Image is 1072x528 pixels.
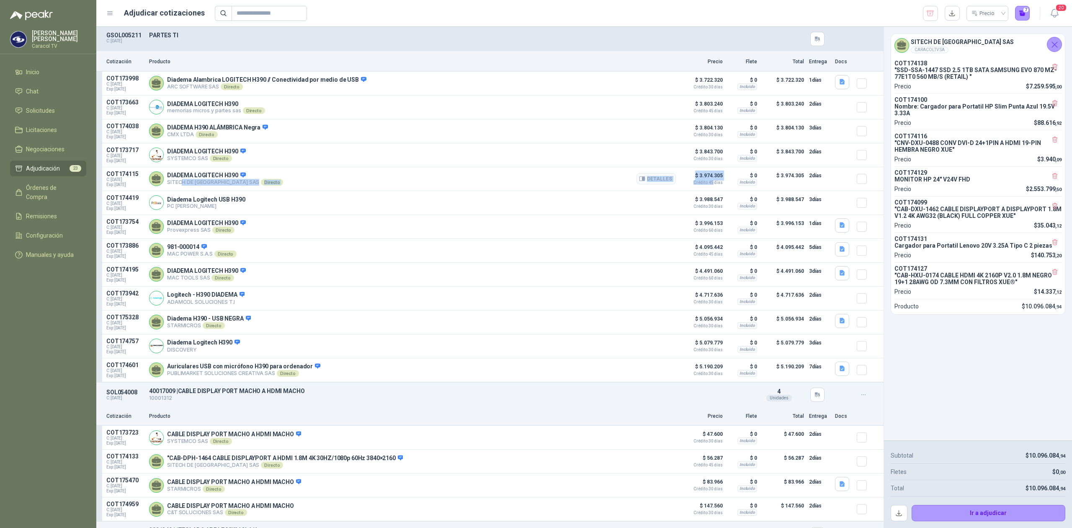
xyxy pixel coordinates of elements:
[106,412,144,420] p: Cotización
[106,135,144,140] span: Exp: [DATE]
[1041,156,1062,163] span: 3.940
[762,171,804,187] p: $ 3.974.305
[106,206,144,211] span: Exp: [DATE]
[737,179,757,186] div: Incluido
[167,370,320,377] p: PUBLIMARKET SOLUCIONES CREATIVA SAS
[149,291,163,305] img: Company Logo
[762,266,804,283] p: $ 4.491.060
[891,467,907,476] p: Fletes
[243,107,265,114] div: Directo
[1026,451,1065,460] p: $
[106,396,144,401] p: C: [DATE]
[167,347,240,353] p: DISCOVERY
[106,465,144,470] span: Exp: [DATE]
[681,218,723,233] p: $ 3.996.153
[681,204,723,209] span: Crédito 30 días
[149,388,753,394] p: 40017009 | CABLE DISPLAY PORT MACHO A HDMI MACHO
[891,451,913,460] p: Subtotal
[762,147,804,163] p: $ 3.843.700
[26,164,60,173] span: Adjudicación
[1052,467,1065,476] p: $
[196,131,218,138] div: Directo
[891,34,1065,57] div: SITECH DE [GEOGRAPHIC_DATA] SASCARACOLTV SA
[681,99,723,113] p: $ 3.803.240
[167,299,245,305] p: ADAMCOL SOLUCIONES T.I
[106,194,144,201] p: COT174419
[1056,468,1065,475] span: 0
[681,85,723,89] span: Crédito 30 días
[167,172,283,179] p: DIADEMA LOGITECH H390
[10,180,86,205] a: Órdenes de Compra
[26,125,57,135] span: Licitaciones
[681,338,723,352] p: $ 5.079.779
[681,228,723,233] span: Crédito 60 días
[106,147,144,153] p: COT173717
[167,124,268,132] p: DIADEMA H390 ALÁMBRICA Negra
[1037,288,1062,295] span: 14.337
[737,461,757,468] div: Incluido
[167,107,265,114] p: memorias micros y partes sas
[762,412,804,420] p: Total
[728,266,757,276] p: $ 0
[681,439,723,443] span: Crédito 30 días
[1034,252,1062,259] span: 140.753
[737,227,757,233] div: Incluido
[10,247,86,263] a: Manuales y ayuda
[106,123,144,129] p: COT174038
[214,251,237,257] div: Directo
[1059,453,1065,459] span: ,94
[728,338,757,348] p: $ 0
[26,231,63,240] span: Configuración
[106,278,144,283] span: Exp: [DATE]
[809,75,830,85] p: 1 días
[728,412,757,420] p: Flete
[1015,6,1030,21] button: 7
[737,203,757,210] div: Incluido
[1026,82,1062,91] p: $
[1055,84,1062,90] span: ,00
[10,122,86,138] a: Licitaciones
[261,462,283,468] div: Directo
[912,505,1066,522] button: Ir a adjudicar
[221,83,243,90] div: Directo
[1029,452,1065,459] span: 10.096.084
[1059,470,1065,475] span: ,00
[26,183,78,202] span: Órdenes de Compra
[681,453,723,467] p: $ 56.287
[737,83,757,90] div: Incluido
[894,118,911,127] p: Precio
[167,363,320,370] p: Auriculares USB con micrófono H390 para ordenador
[894,155,911,164] p: Precio
[106,153,144,158] span: C: [DATE]
[106,75,144,82] p: COT173998
[728,99,757,109] p: $ 0
[106,242,144,249] p: COT173886
[211,274,234,281] div: Directo
[210,438,232,445] div: Directo
[1037,155,1062,164] p: $
[1055,253,1062,259] span: ,20
[1055,157,1062,163] span: ,09
[894,242,1062,249] p: Cargador para Portatil Lenovo 20V 3.25A Tipo C 2 piezas
[26,67,39,77] span: Inicio
[681,133,723,137] span: Crédito 30 días
[737,251,757,257] div: Incluido
[728,194,757,204] p: $ 0
[681,194,723,209] p: $ 3.988.547
[106,362,144,368] p: COT174601
[167,274,246,281] p: MAC TOOLS SAS
[681,171,723,185] p: $ 3.974.305
[762,314,804,331] p: $ 5.056.934
[106,171,144,177] p: COT174115
[106,477,144,484] p: COT175470
[106,230,144,235] span: Exp: [DATE]
[894,265,1062,272] p: COT174127
[762,477,804,494] p: $ 83.966
[809,412,830,420] p: Entrega
[167,251,237,257] p: MAC POWER S.A.S
[149,412,676,420] p: Producto
[149,32,753,39] p: PARTES TI
[728,429,757,439] p: $ 0
[737,370,757,377] div: Incluido
[728,58,757,66] p: Flete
